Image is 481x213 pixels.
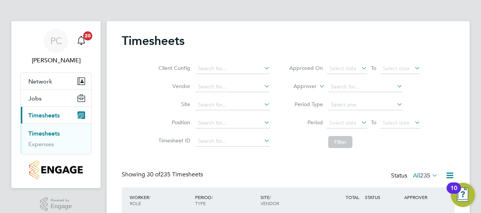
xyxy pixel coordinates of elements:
label: Approver [282,83,317,90]
label: Vendor [156,83,190,90]
div: APPROVER [402,190,442,204]
button: Open Resource Center, 10 new notifications [451,183,475,207]
input: Select one [328,100,403,110]
nav: Main navigation [11,21,101,188]
label: Period [289,119,323,126]
span: 235 [420,172,430,179]
img: countryside-properties-logo-retina.png [29,161,82,179]
span: Select date [383,65,410,72]
span: ROLE [130,200,141,206]
span: To [369,117,379,127]
span: PC [50,36,62,46]
span: / [211,194,213,200]
a: Powered byEngage [40,197,72,211]
a: Go to home page [20,161,92,179]
div: 10 [450,188,457,198]
span: Select date [329,119,357,126]
span: Select date [383,119,410,126]
a: Timesheets [28,130,60,137]
button: Filter [328,136,352,148]
div: Timesheets [21,123,91,154]
span: 20 [83,31,92,40]
span: TYPE [195,200,206,206]
input: Search for... [196,118,270,128]
span: Engage [51,203,72,210]
span: 30 of [147,171,160,178]
span: Jobs [28,95,42,102]
span: Paul Cronin [20,56,92,65]
span: 235 Timesheets [147,171,203,178]
span: Timesheets [28,112,60,119]
span: Powered by [51,197,72,204]
div: Status [391,171,439,181]
div: PERIOD [193,190,259,210]
span: / [149,194,151,200]
span: Network [28,78,52,85]
a: 20 [74,29,89,53]
span: TOTAL [346,194,359,200]
h2: Timesheets [122,33,185,48]
span: To [369,63,379,73]
div: STATUS [363,190,402,204]
button: Network [21,73,91,90]
input: Search for... [328,82,403,92]
button: Timesheets [21,107,91,123]
label: Client Config [156,65,190,71]
label: Site [156,101,190,108]
span: / [270,194,271,200]
span: VENDOR [261,200,279,206]
input: Search for... [196,136,270,147]
a: PC[PERSON_NAME] [20,29,92,65]
button: Jobs [21,90,91,106]
span: Select date [329,65,357,72]
a: Expenses [28,140,54,148]
input: Search for... [196,63,270,74]
label: Approved On [289,65,323,71]
div: WORKER [128,190,193,210]
input: Search for... [196,100,270,110]
div: Showing [122,171,205,179]
div: SITE [259,190,324,210]
label: All [413,172,438,179]
label: Position [156,119,190,126]
label: Period Type [289,101,323,108]
input: Search for... [196,82,270,92]
label: Timesheet ID [156,137,190,144]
